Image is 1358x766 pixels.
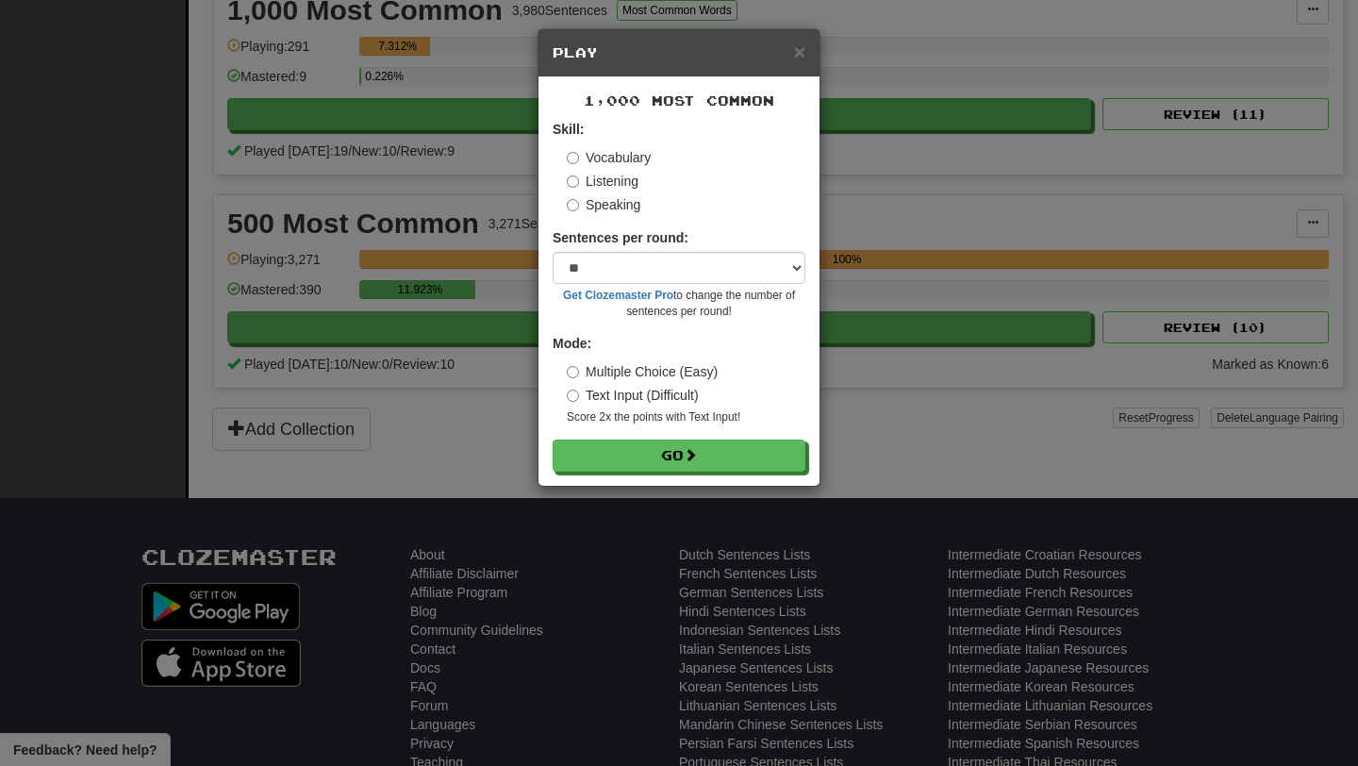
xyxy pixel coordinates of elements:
h5: Play [553,43,805,62]
label: Speaking [567,195,640,214]
span: 1,000 Most Common [584,92,774,108]
button: Go [553,440,805,472]
small: to change the number of sentences per round! [553,288,805,320]
input: Multiple Choice (Easy) [567,366,579,378]
small: Score 2x the points with Text Input ! [567,409,805,425]
a: Get Clozemaster Pro [563,289,673,302]
input: Vocabulary [567,152,579,164]
input: Speaking [567,199,579,211]
span: × [794,41,805,62]
label: Text Input (Difficult) [567,386,699,405]
label: Sentences per round: [553,228,688,247]
input: Text Input (Difficult) [567,390,579,402]
strong: Mode: [553,336,591,351]
label: Multiple Choice (Easy) [567,362,718,381]
input: Listening [567,175,579,188]
label: Vocabulary [567,148,651,167]
button: Close [794,42,805,61]
label: Listening [567,172,638,191]
strong: Skill: [553,122,584,137]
